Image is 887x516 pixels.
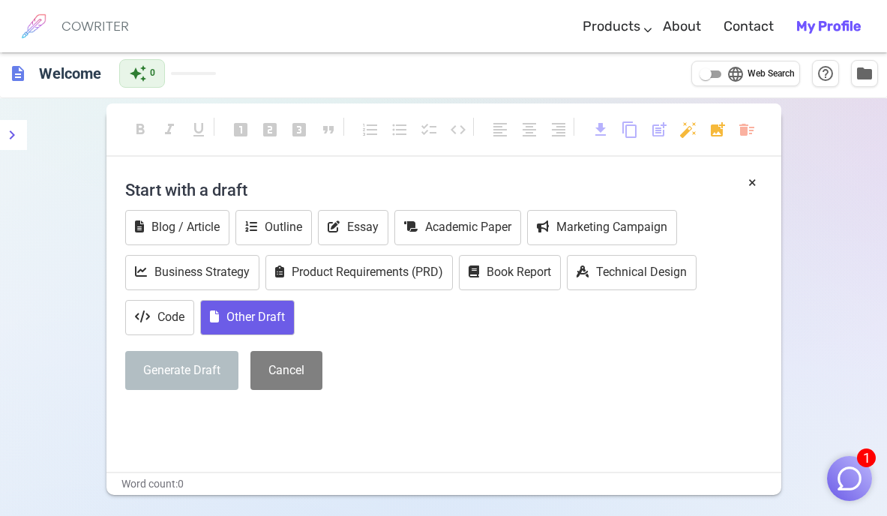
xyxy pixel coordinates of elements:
[583,4,640,49] a: Products
[663,4,701,49] a: About
[550,121,568,139] span: format_align_right
[449,121,467,139] span: code
[391,121,409,139] span: format_list_bulleted
[131,121,149,139] span: format_bold
[125,172,763,208] h4: Start with a draft
[835,464,864,493] img: Close chat
[592,121,610,139] span: download
[160,121,178,139] span: format_italic
[856,64,874,82] span: folder
[33,58,107,88] h6: Click to edit title
[61,19,129,33] h6: COWRITER
[125,351,238,391] button: Generate Draft
[650,121,668,139] span: post_add
[394,210,521,245] button: Academic Paper
[261,121,279,139] span: looks_two
[200,300,295,335] button: Other Draft
[190,121,208,139] span: format_underlined
[9,64,27,82] span: description
[129,64,147,82] span: auto_awesome
[125,210,229,245] button: Blog / Article
[235,210,312,245] button: Outline
[527,210,677,245] button: Marketing Campaign
[520,121,538,139] span: format_align_center
[150,66,155,81] span: 0
[250,351,322,391] button: Cancel
[290,121,308,139] span: looks_3
[817,64,835,82] span: help_outline
[318,210,388,245] button: Essay
[106,473,781,495] div: Word count: 0
[812,60,839,87] button: Help & Shortcuts
[796,4,861,49] a: My Profile
[491,121,509,139] span: format_align_left
[738,121,756,139] span: delete_sweep
[459,255,561,290] button: Book Report
[727,65,745,83] span: language
[125,255,259,290] button: Business Strategy
[857,448,876,467] span: 1
[679,121,697,139] span: auto_fix_high
[265,255,453,290] button: Product Requirements (PRD)
[796,18,861,34] b: My Profile
[748,172,757,193] button: ×
[420,121,438,139] span: checklist
[724,4,774,49] a: Contact
[827,456,872,501] button: 1
[232,121,250,139] span: looks_one
[709,121,727,139] span: add_photo_alternate
[851,60,878,87] button: Manage Documents
[125,300,194,335] button: Code
[319,121,337,139] span: format_quote
[567,255,697,290] button: Technical Design
[15,7,52,45] img: brand logo
[621,121,639,139] span: content_copy
[361,121,379,139] span: format_list_numbered
[748,67,795,82] span: Web Search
